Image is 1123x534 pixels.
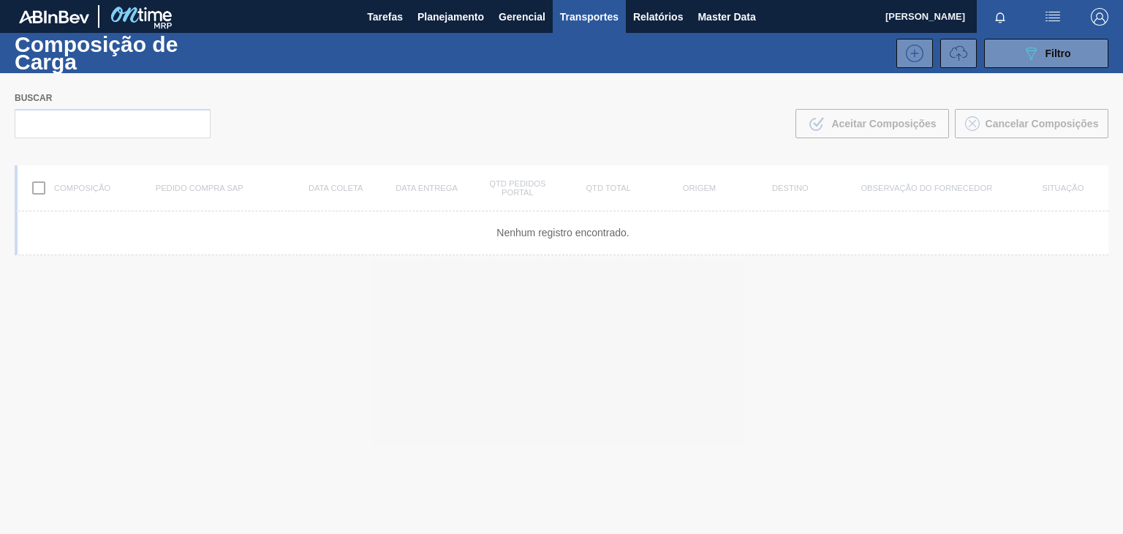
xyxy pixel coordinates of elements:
[1046,48,1071,59] span: Filtro
[889,39,933,68] div: Nova Composição
[633,8,683,26] span: Relatórios
[977,7,1024,27] button: Notificações
[940,39,977,68] button: Importar Informações de Transporte
[1091,8,1108,26] img: Logout
[367,8,403,26] span: Tarefas
[15,36,246,69] h1: Composição de Carga
[499,8,545,26] span: Gerencial
[19,10,89,23] img: TNhmsLtSVTkK8tSr43FrP2fwEKptu5GPRR3wAAAABJRU5ErkJggg==
[984,39,1108,68] button: Filtro
[697,8,755,26] span: Master Data
[560,8,619,26] span: Transportes
[1044,8,1062,26] img: userActions
[933,39,977,68] div: Pedido Volume
[417,8,484,26] span: Planejamento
